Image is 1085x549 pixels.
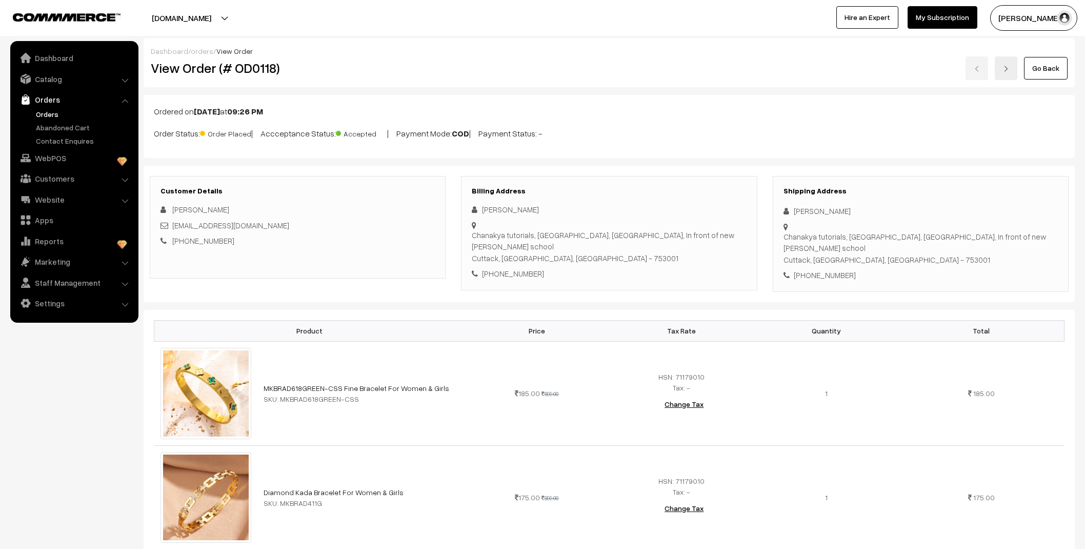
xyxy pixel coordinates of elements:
[172,221,289,230] a: [EMAIL_ADDRESS][DOMAIN_NAME]
[13,273,135,292] a: Staff Management
[515,493,540,502] span: 175.00
[908,6,977,29] a: My Subscription
[783,231,1058,266] div: Chanakya tutorials, [GEOGRAPHIC_DATA], [GEOGRAPHIC_DATA], In front of new [PERSON_NAME] school Cu...
[1057,10,1072,26] img: user
[160,348,252,439] img: 618-green-1.jpg
[973,389,995,398] span: 185.00
[191,47,213,55] a: orders
[33,109,135,120] a: Orders
[541,390,558,397] strike: 699.00
[472,268,746,280] div: [PHONE_NUMBER]
[227,106,263,116] b: 09:26 PM
[200,126,251,139] span: Order Placed
[990,5,1077,31] button: [PERSON_NAME]
[216,47,253,55] span: View Order
[656,497,712,520] button: Change Tax
[264,498,458,508] div: SKU: MKBRAD411G
[13,294,135,312] a: Settings
[13,49,135,67] a: Dashboard
[783,187,1058,195] h3: Shipping Address
[264,488,404,497] a: Diamond Kada Bracelet For Women & Girls
[836,6,898,29] a: Hire an Expert
[658,372,705,392] span: HSN: 71179010 Tax: -
[13,70,135,88] a: Catalog
[472,187,746,195] h3: Billing Address
[452,128,469,139] b: COD
[160,187,435,195] h3: Customer Details
[472,229,746,264] div: Chanakya tutorials, [GEOGRAPHIC_DATA], [GEOGRAPHIC_DATA], In front of new [PERSON_NAME] school Cu...
[172,205,229,214] span: [PERSON_NAME]
[609,320,754,341] th: Tax Rate
[194,106,220,116] b: [DATE]
[13,190,135,209] a: Website
[13,252,135,271] a: Marketing
[13,10,103,23] a: COMMMERCE
[116,5,247,31] button: [DOMAIN_NAME]
[33,135,135,146] a: Contact Enquires
[33,122,135,133] a: Abandoned Cart
[160,452,252,543] img: imagrafpkz2ah4qg.jpeg
[656,393,712,416] button: Change Tax
[783,205,1058,217] div: [PERSON_NAME]
[541,495,558,501] strike: 899.00
[13,90,135,109] a: Orders
[151,46,1068,56] div: / /
[825,493,828,502] span: 1
[154,126,1064,140] p: Order Status: | Accceptance Status: | Payment Mode: | Payment Status: -
[754,320,898,341] th: Quantity
[264,394,458,404] div: SKU: MKBRAD618GREEN-CSS
[13,232,135,250] a: Reports
[13,13,120,21] img: COMMMERCE
[151,47,188,55] a: Dashboard
[13,211,135,229] a: Apps
[465,320,609,341] th: Price
[172,236,234,245] a: [PHONE_NUMBER]
[154,320,465,341] th: Product
[973,493,995,502] span: 175.00
[472,204,746,215] div: [PERSON_NAME]
[154,105,1064,117] p: Ordered on at
[783,269,1058,281] div: [PHONE_NUMBER]
[336,126,387,139] span: Accepted
[151,60,446,76] h2: View Order (# OD0118)
[1024,57,1068,80] a: Go Back
[13,169,135,188] a: Customers
[264,384,449,393] a: MKBRAD618GREEN-CSS Fine Bracelet For Women & Girls
[658,477,705,496] span: HSN: 71179010 Tax: -
[515,389,540,398] span: 185.00
[899,320,1064,341] th: Total
[1003,66,1009,72] img: right-arrow.png
[825,389,828,398] span: 1
[13,149,135,167] a: WebPOS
